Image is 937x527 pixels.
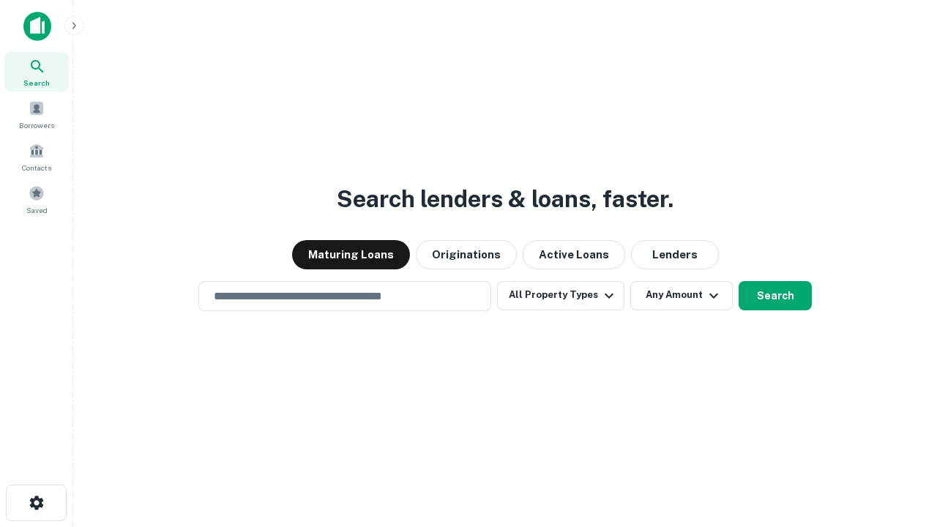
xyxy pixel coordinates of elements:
[497,281,624,310] button: All Property Types
[22,162,51,173] span: Contacts
[19,119,54,131] span: Borrowers
[4,179,69,219] a: Saved
[292,240,410,269] button: Maturing Loans
[523,240,625,269] button: Active Loans
[337,182,673,217] h3: Search lenders & loans, faster.
[23,77,50,89] span: Search
[416,240,517,269] button: Originations
[4,94,69,134] a: Borrowers
[26,204,48,216] span: Saved
[4,52,69,91] a: Search
[631,240,719,269] button: Lenders
[4,137,69,176] a: Contacts
[630,281,733,310] button: Any Amount
[864,363,937,433] iframe: Chat Widget
[23,12,51,41] img: capitalize-icon.png
[739,281,812,310] button: Search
